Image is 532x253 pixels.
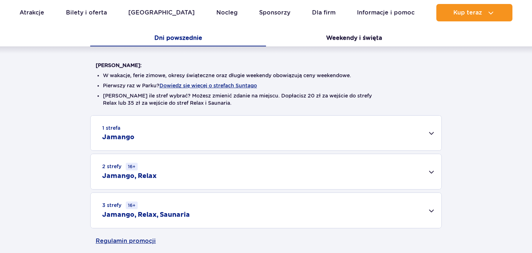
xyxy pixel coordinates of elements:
[103,92,429,107] li: [PERSON_NAME] ile stref wybrać? Możesz zmienić zdanie na miejscu. Dopłacisz 20 zł za wejście do s...
[216,4,238,21] a: Nocleg
[126,202,138,209] small: 16+
[436,4,512,21] button: Kup teraz
[102,211,190,219] h2: Jamango, Relax, Saunaria
[20,4,44,21] a: Atrakcje
[66,4,107,21] a: Bilety i oferta
[126,163,138,170] small: 16+
[312,4,336,21] a: Dla firm
[357,4,415,21] a: Informacje i pomoc
[266,31,442,46] button: Weekendy i święta
[159,83,257,88] button: Dowiedz się więcej o strefach Suntago
[102,163,138,170] small: 2 strefy
[102,172,157,181] h2: Jamango, Relax
[102,202,138,209] small: 3 strefy
[453,9,482,16] span: Kup teraz
[103,72,429,79] li: W wakacje, ferie zimowe, okresy świąteczne oraz długie weekendy obowiązują ceny weekendowe.
[102,124,120,132] small: 1 strefa
[259,4,290,21] a: Sponsorzy
[90,31,266,46] button: Dni powszednie
[102,133,134,142] h2: Jamango
[96,62,142,68] strong: [PERSON_NAME]:
[103,82,429,89] li: Pierwszy raz w Parku?
[128,4,195,21] a: [GEOGRAPHIC_DATA]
